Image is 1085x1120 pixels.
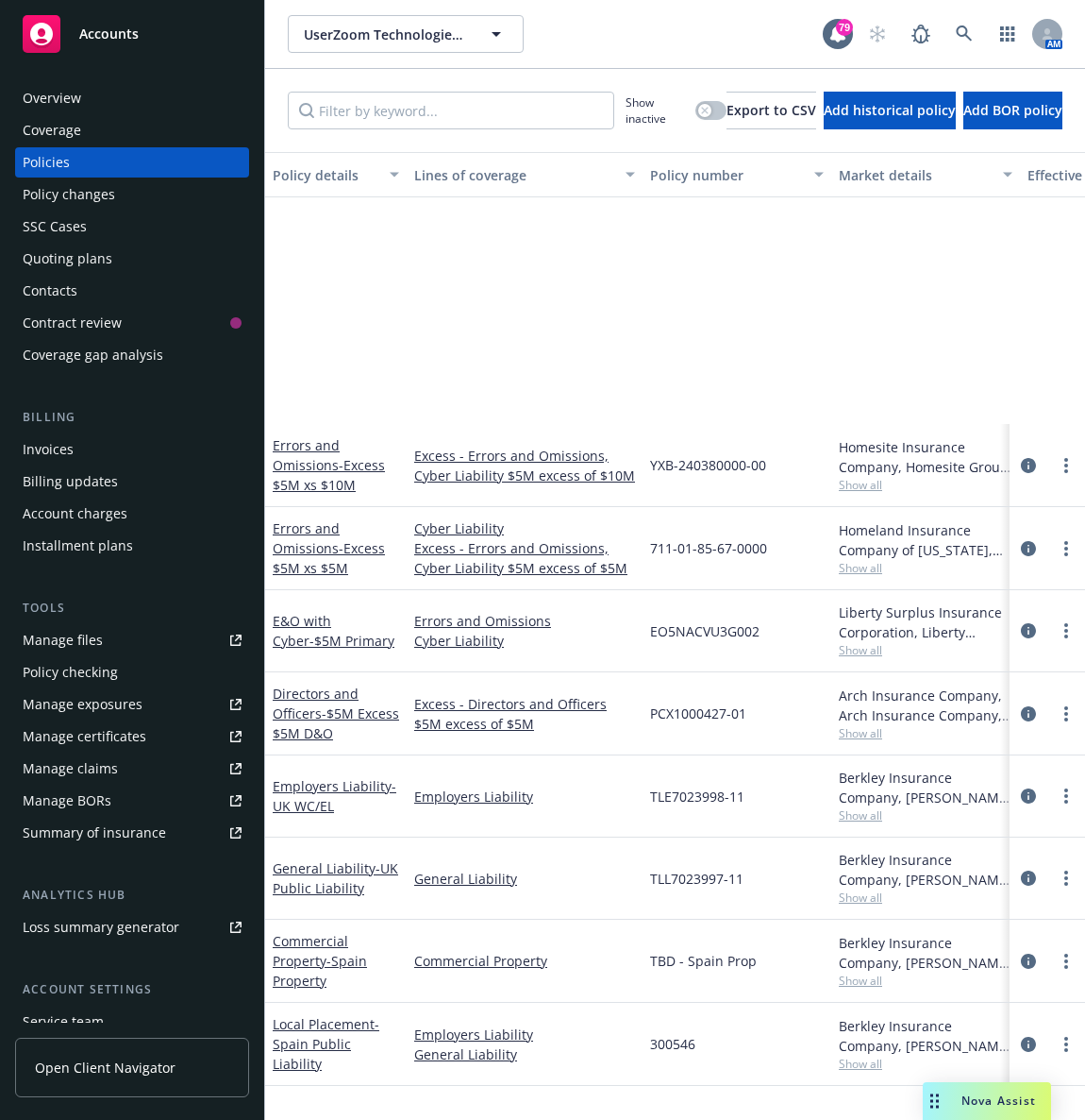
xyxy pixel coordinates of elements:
div: Market details [839,165,992,185]
span: YXB-240380000-00 [650,455,766,475]
a: General Liability [414,1044,635,1064]
a: Manage claims [15,754,249,784]
a: Excess - Errors and Omissions, Cyber Liability $5M excess of $10M [414,446,635,485]
div: Lines of coverage [414,165,614,185]
div: Manage claims [23,754,118,784]
span: Open Client Navigator [35,1058,175,1078]
a: Manage certificates [15,721,249,752]
div: Account settings [15,980,249,999]
a: Loss summary generator [15,912,249,942]
div: Quoting plans [23,244,112,274]
div: Drag to move [923,1082,946,1120]
span: Show all [839,477,1012,493]
button: Nova Assist [923,1082,1051,1120]
button: Export to CSV [726,92,816,129]
a: Accounts [15,8,249,60]
button: Add BOR policy [963,92,1062,129]
span: - Spain Public Liability [273,1015,379,1073]
div: Berkley Insurance Company, [PERSON_NAME] Corporation, Berkley Technology Underwriters (Internatio... [839,933,1012,973]
a: Employers Liability [273,777,396,815]
a: Errors and Omissions [273,519,385,577]
span: TLL7023997-11 [650,869,743,889]
a: Search [945,15,983,53]
div: Billing [15,408,249,427]
a: circleInformation [1017,703,1040,725]
div: Contacts [23,276,77,306]
a: Commercial Property [414,951,635,971]
button: Add historical policy [824,92,956,129]
span: Show all [839,807,1012,823]
a: Start snowing [859,15,896,53]
div: Coverage [23,115,81,145]
div: Homeland Insurance Company of [US_STATE], Intact Insurance [839,520,1012,560]
div: Policy changes [23,179,115,210]
div: Account charges [23,499,127,529]
span: TBD - Spain Prop [650,951,757,971]
a: Local Placement [273,1015,379,1073]
a: Policy changes [15,179,249,210]
div: Tools [15,599,249,618]
a: Contacts [15,276,249,306]
a: Quoting plans [15,244,249,274]
span: Show all [839,560,1012,576]
a: Switch app [989,15,1027,53]
div: Homesite Insurance Company, Homesite Group Incorporated, Bowhead Specialty Underwriters [839,437,1012,477]
div: Policies [23,147,70,178]
span: - $5M Excess $5M D&O [273,704,399,742]
a: circleInformation [1017,867,1040,890]
a: Contract review [15,308,249,338]
button: UserZoom Technologies, Inc. [288,15,524,53]
a: Coverage [15,115,249,145]
span: 711-01-85-67-0000 [650,538,767,558]
div: SSC Cases [23,212,87,242]
a: E&O with Cyber [273,612,394,650]
a: more [1055,950,1077,973]
div: Berkley Insurance Company, [PERSON_NAME] Corporation, Berkley Technology Underwriters (Internatio... [839,850,1012,890]
div: Manage files [23,625,103,655]
a: circleInformation [1017,950,1040,973]
button: Lines of coverage [407,152,643,197]
button: Market details [831,152,1020,197]
a: Manage BORs [15,786,249,816]
div: Manage certificates [23,721,146,752]
a: Manage files [15,625,249,655]
a: Installment plans [15,531,249,561]
a: Errors and Omissions [414,611,635,631]
a: Errors and Omissions [273,436,385,494]
a: more [1055,1033,1077,1056]
a: more [1055,537,1077,560]
span: 300546 [650,1034,695,1054]
div: Analytics hub [15,886,249,905]
a: circleInformation [1017,454,1040,477]
a: Report a Bug [902,15,940,53]
div: Berkley Insurance Company, [PERSON_NAME] Corporation, Berkley Technology Underwriters (Internatio... [839,1016,1012,1056]
div: Policy details [273,165,378,185]
div: Arch Insurance Company, Arch Insurance Company, CRC Group [839,686,1012,725]
div: Contract review [23,308,122,338]
div: Liberty Surplus Insurance Corporation, Liberty Mutual [839,602,1012,642]
a: Employers Liability [414,787,635,806]
div: Overview [23,83,81,113]
div: Billing updates [23,467,118,497]
span: Export to CSV [726,101,816,119]
span: Show all [839,642,1012,658]
span: - $5M Primary [309,632,394,650]
span: Accounts [79,26,139,42]
a: SSC Cases [15,212,249,242]
a: Directors and Officers [273,685,399,742]
button: Policy details [265,152,407,197]
div: Summary of insurance [23,818,166,848]
button: Policy number [643,152,831,197]
a: Coverage gap analysis [15,340,249,370]
span: Show all [839,1056,1012,1072]
a: circleInformation [1017,619,1040,642]
span: TLE7023998-11 [650,787,744,806]
div: Manage exposures [23,689,142,720]
a: more [1055,454,1077,477]
div: Service team [23,1007,104,1037]
span: Show inactive [626,94,688,127]
a: Excess - Directors and Officers $5M excess of $5M [414,694,635,734]
div: Loss summary generator [23,912,179,942]
a: Cyber Liability [414,631,635,651]
a: Employers Liability [414,1025,635,1044]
